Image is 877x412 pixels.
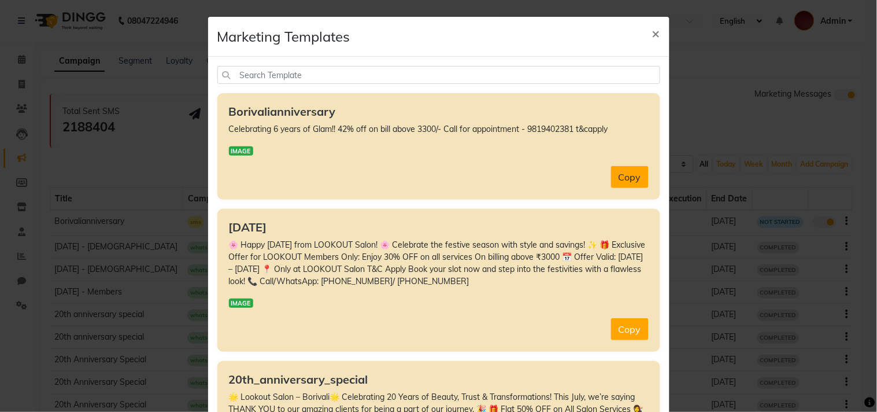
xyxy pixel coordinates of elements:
p: Celebrating 6 years of Glam!! 42% off on bill above 3300/- Call for appointment - 9819402381 t&ca... [229,123,649,135]
h5: [DATE] [229,220,649,234]
span: IMAGE [229,146,253,156]
h5: 20th_anniversary_special [229,373,649,387]
span: IMAGE [229,299,253,308]
button: Close [643,17,669,49]
input: Search Template [217,66,660,84]
h4: Marketing Templates [217,26,350,47]
span: × [652,24,660,42]
button: Copy [611,166,649,188]
p: 🌸 Happy [DATE] from LOOKOUT Salon! 🌸 Celebrate the festive season with style and savings! ✨ 🎁 Exc... [229,239,649,288]
button: Copy [611,318,649,340]
h5: Borivalianniversary [229,105,649,119]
